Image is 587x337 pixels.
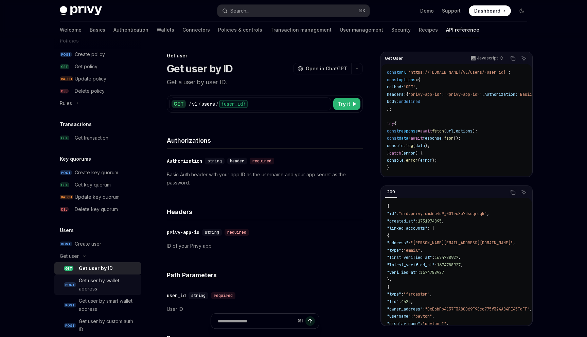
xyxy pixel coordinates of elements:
span: , [411,299,413,304]
span: , [530,306,532,312]
button: Copy the contents from the code block [509,188,517,197]
span: POST [60,242,72,247]
span: , [482,92,484,97]
div: Get key quorum [75,181,111,189]
a: POSTCreate key quorum [54,166,141,179]
span: data [415,143,425,148]
span: 1731974895 [418,218,442,224]
a: POSTGet user by custom auth ID [54,315,141,336]
a: DELDelete key quorum [54,203,141,215]
span: ); [432,158,437,163]
a: PATCHUpdate key quorum [54,191,141,203]
span: , [430,291,432,297]
a: Recipes [419,22,438,38]
span: response [423,136,442,141]
span: GET [64,266,73,271]
a: POSTGet user by wallet address [54,274,141,295]
span: } [387,165,389,171]
div: Search... [230,7,249,15]
div: Update key quorum [75,193,120,201]
a: Dashboard [469,5,511,16]
span: 'GET' [404,84,415,90]
p: Get a user by user ID. [167,77,363,87]
span: data [399,136,408,141]
span: } [387,150,389,156]
button: Open search [217,5,370,17]
a: Welcome [60,22,82,38]
span: POST [64,323,76,328]
span: , [415,84,418,90]
a: Security [391,22,411,38]
div: Create policy [75,50,105,58]
h4: Path Parameters [167,270,363,280]
p: User ID [167,305,363,313]
span: "first_verified_at" [387,255,432,260]
div: Authorization [167,158,202,164]
a: Transaction management [270,22,332,38]
span: : [415,218,418,224]
span: const [387,128,399,134]
span: DEL [60,89,69,94]
span: ⌘ K [358,8,366,14]
div: / [189,101,191,107]
button: Toggle Rules section [54,97,141,109]
img: dark logo [60,6,102,16]
a: Support [442,7,461,14]
span: "fid" [387,299,399,304]
span: "payton ↑" [423,321,446,326]
a: Wallets [157,22,174,38]
h5: Transactions [60,120,92,128]
button: Ask AI [519,188,528,197]
div: 200 [385,188,397,196]
span: Dashboard [474,7,500,14]
span: fetch [432,128,444,134]
a: API reference [446,22,479,38]
div: Delete policy [75,87,105,95]
span: "id" [387,211,396,216]
span: "display_name" [387,321,420,326]
span: options [399,77,415,83]
span: , [513,240,515,246]
a: Demo [420,7,434,14]
span: try [387,121,394,126]
span: = [406,70,408,75]
a: Basics [90,22,105,38]
div: Get user by custom auth ID [79,317,137,334]
span: POST [60,170,72,175]
span: { [418,77,420,83]
div: Get user by smart wallet address [79,297,137,313]
span: : [399,299,401,304]
span: ); [425,143,430,148]
div: / [198,101,201,107]
span: POST [60,52,72,57]
a: POSTCreate policy [54,48,141,60]
span: 'privy-app-id' [408,92,442,97]
span: await [411,136,423,141]
span: 'https://[DOMAIN_NAME]/v1/users/{user_id}' [408,70,508,75]
h5: Users [60,226,74,234]
p: Javascript [477,55,498,61]
a: Policies & controls [218,22,262,38]
span: : [396,211,399,216]
span: string [191,293,206,298]
div: Get user [60,252,79,260]
div: required [225,229,249,236]
span: ); [473,128,477,134]
div: {user_id} [219,100,248,108]
button: Toggle dark mode [516,5,527,16]
span: console [387,143,404,148]
span: undefined [399,99,420,104]
span: { [406,92,408,97]
span: "farcaster" [404,291,430,297]
span: 'Basic <encoded-value>' [518,92,572,97]
span: : [408,240,411,246]
a: PATCHUpdate policy [54,73,141,85]
div: GET [172,100,186,108]
div: user_id [167,292,186,299]
span: , [420,248,423,253]
span: body: [387,99,399,104]
a: GETGet policy [54,60,141,73]
p: Basic Auth header with your app ID as the username and your app secret as the password. [167,171,363,187]
span: error [406,158,418,163]
span: "address" [387,240,408,246]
